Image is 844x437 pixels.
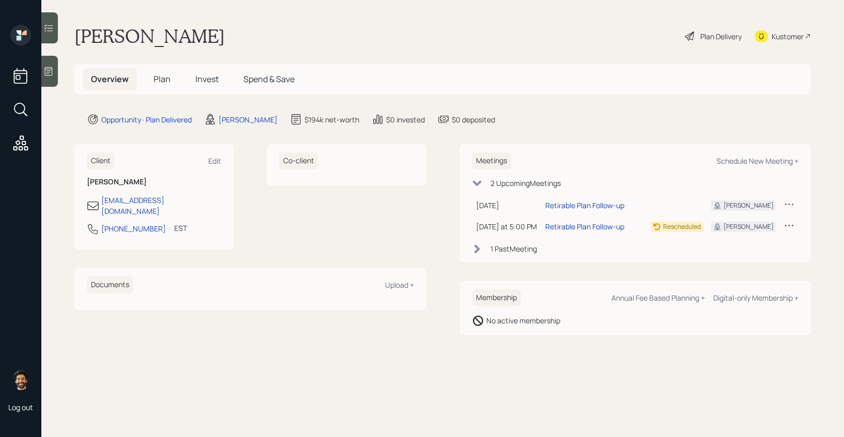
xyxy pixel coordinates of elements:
[545,221,624,232] div: Retirable Plan Follow-up
[716,156,799,166] div: Schedule New Meeting +
[8,402,33,412] div: Log out
[385,280,414,290] div: Upload +
[713,293,799,303] div: Digital-only Membership +
[490,243,537,254] div: 1 Past Meeting
[724,222,774,231] div: [PERSON_NAME]
[91,73,129,85] span: Overview
[472,152,511,169] h6: Meetings
[87,276,133,293] h6: Documents
[472,289,521,306] h6: Membership
[611,293,705,303] div: Annual Fee Based Planning +
[700,31,742,42] div: Plan Delivery
[101,114,192,125] div: Opportunity · Plan Delivered
[545,200,624,211] div: Retirable Plan Follow-up
[490,178,561,189] div: 2 Upcoming Meeting s
[10,369,31,390] img: eric-schwartz-headshot.png
[87,152,115,169] h6: Client
[476,221,537,232] div: [DATE] at 5:00 PM
[304,114,359,125] div: $194k net-worth
[208,156,221,166] div: Edit
[772,31,804,42] div: Kustomer
[486,315,560,326] div: No active membership
[219,114,278,125] div: [PERSON_NAME]
[243,73,295,85] span: Spend & Save
[101,223,166,234] div: [PHONE_NUMBER]
[279,152,318,169] h6: Co-client
[195,73,219,85] span: Invest
[74,25,225,48] h1: [PERSON_NAME]
[101,195,221,216] div: [EMAIL_ADDRESS][DOMAIN_NAME]
[87,178,221,186] h6: [PERSON_NAME]
[174,223,187,233] div: EST
[476,200,537,211] div: [DATE]
[386,114,425,125] div: $0 invested
[154,73,171,85] span: Plan
[724,201,774,210] div: [PERSON_NAME]
[452,114,495,125] div: $0 deposited
[663,222,701,231] div: Rescheduled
